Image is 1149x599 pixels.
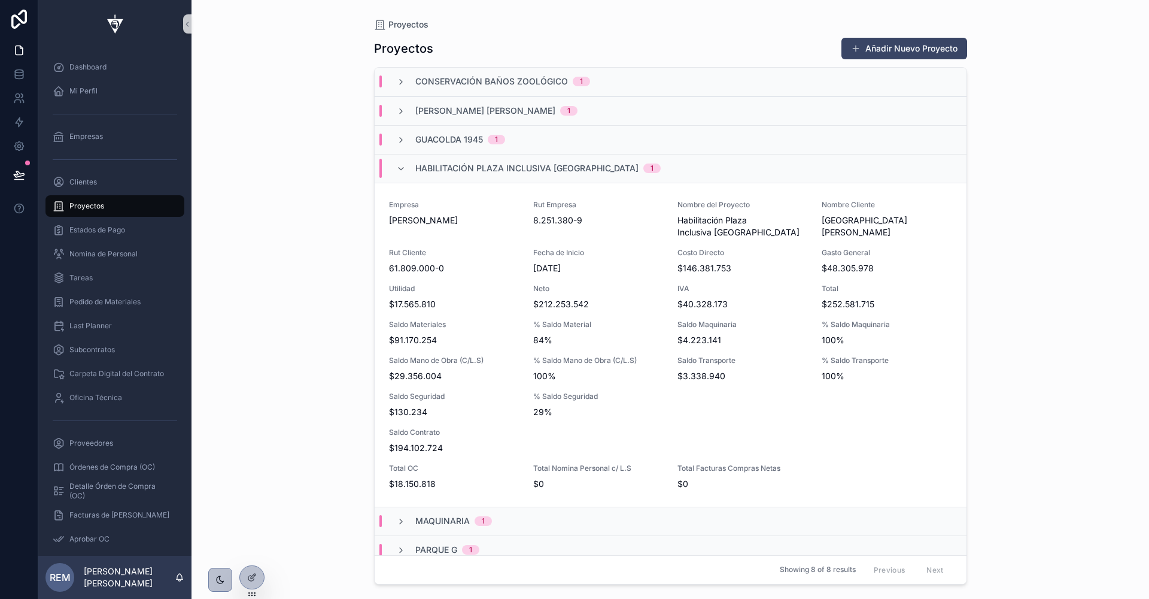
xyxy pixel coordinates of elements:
[495,135,498,144] div: 1
[374,19,428,31] a: Proyectos
[841,38,967,59] button: Añadir Nuevo Proyecto
[389,370,519,382] span: $29.356.004
[533,298,663,310] span: $212.253.542
[101,14,129,34] img: App logo
[45,432,184,454] a: Proveedores
[415,105,555,117] span: [PERSON_NAME] [PERSON_NAME]
[69,321,112,331] span: Last Planner
[533,262,663,274] span: [DATE]
[389,214,519,226] span: [PERSON_NAME]
[415,162,639,174] span: Habilitación Plaza Inclusiva [GEOGRAPHIC_DATA]
[533,370,663,382] span: 100%
[482,516,485,526] div: 1
[822,320,952,329] span: % Saldo Maquinaria
[469,545,472,555] div: 1
[677,214,807,238] span: Habilitación Plaza Inclusiva [GEOGRAPHIC_DATA]
[415,75,568,87] span: Conservación Baños Zoológico
[677,356,807,365] span: Saldo Transporte
[389,356,519,365] span: Saldo Mano de Obra (C/L.S)
[45,195,184,217] a: Proyectos
[69,249,138,259] span: Nomina de Personal
[533,356,663,365] span: % Saldo Mano de Obra (C/L.S)
[45,339,184,361] a: Subcontratos
[651,164,653,173] div: 1
[45,387,184,409] a: Oficina Técnica
[45,480,184,502] a: Detalle Órden de Compra (OC)
[533,284,663,294] span: Neto
[677,298,807,310] span: $40.328.173
[822,284,952,294] span: Total
[45,291,184,313] a: Pedido de Materiales
[389,298,519,310] span: $17.565.810
[69,62,107,72] span: Dashboard
[822,334,952,346] span: 100%
[415,515,470,527] span: Maquinaria
[822,262,952,274] span: $48.305.978
[822,214,952,238] span: [GEOGRAPHIC_DATA][PERSON_NAME]
[677,248,807,258] span: Costo Directo
[822,356,952,365] span: % Saldo Transporte
[69,462,155,472] span: Órdenes de Compra (OC)
[69,297,141,307] span: Pedido de Materiales
[389,464,519,473] span: Total OC
[84,565,175,589] p: [PERSON_NAME] [PERSON_NAME]
[45,456,184,478] a: Órdenes de Compra (OC)
[677,284,807,294] span: IVA
[533,406,663,418] span: 29%
[45,267,184,289] a: Tareas
[45,56,184,78] a: Dashboard
[69,482,172,501] span: Detalle Órden de Compra (OC)
[533,478,663,490] span: $0
[45,528,184,550] a: Aprobar OC
[677,464,807,473] span: Total Facturas Compras Netas
[389,320,519,329] span: Saldo Materiales
[50,570,71,585] span: REM
[45,80,184,102] a: Mi Perfil
[69,201,104,211] span: Proyectos
[677,370,807,382] span: $3.338.940
[69,273,93,283] span: Tareas
[69,369,164,379] span: Carpeta Digital del Contrato
[45,363,184,385] a: Carpeta Digital del Contrato
[389,392,519,401] span: Saldo Seguridad
[375,183,966,507] a: Empresa[PERSON_NAME]Rut Empresa8.251.380-9Nombre del ProyectoHabilitación Plaza Inclusiva [GEOGRA...
[45,243,184,265] a: Nomina de Personal
[677,320,807,329] span: Saldo Maquinaria
[69,534,110,544] span: Aprobar OC
[780,565,856,575] span: Showing 8 of 8 results
[69,438,113,448] span: Proveedores
[38,48,191,556] div: scrollable content
[533,334,663,346] span: 84%
[69,177,97,187] span: Clientes
[822,370,952,382] span: 100%
[580,77,583,86] div: 1
[533,214,663,226] span: 8.251.380-9
[389,406,519,418] span: $130.234
[69,393,122,403] span: Oficina Técnica
[389,284,519,294] span: Utilidad
[388,19,428,31] span: Proyectos
[533,464,663,473] span: Total Nomina Personal c/ L.S
[45,315,184,337] a: Last Planner
[389,334,519,346] span: $91.170.254
[45,504,184,526] a: Facturas de [PERSON_NAME]
[45,171,184,193] a: Clientes
[415,544,457,556] span: Parque G
[533,248,663,258] span: Fecha de Inicio
[677,334,807,346] span: $4.223.141
[69,225,125,235] span: Estados de Pago
[533,392,663,401] span: % Saldo Seguridad
[389,200,519,210] span: Empresa
[822,298,952,310] span: $252.581.715
[533,320,663,329] span: % Saldo Material
[389,428,952,437] span: Saldo Contrato
[389,248,519,258] span: Rut Cliente
[69,86,98,96] span: Mi Perfil
[69,510,169,520] span: Facturas de [PERSON_NAME]
[677,200,807,210] span: Nombre del Proyecto
[389,442,952,454] span: $194.102.724
[69,345,115,355] span: Subcontratos
[45,219,184,241] a: Estados de Pago
[389,478,519,490] span: $18.150.818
